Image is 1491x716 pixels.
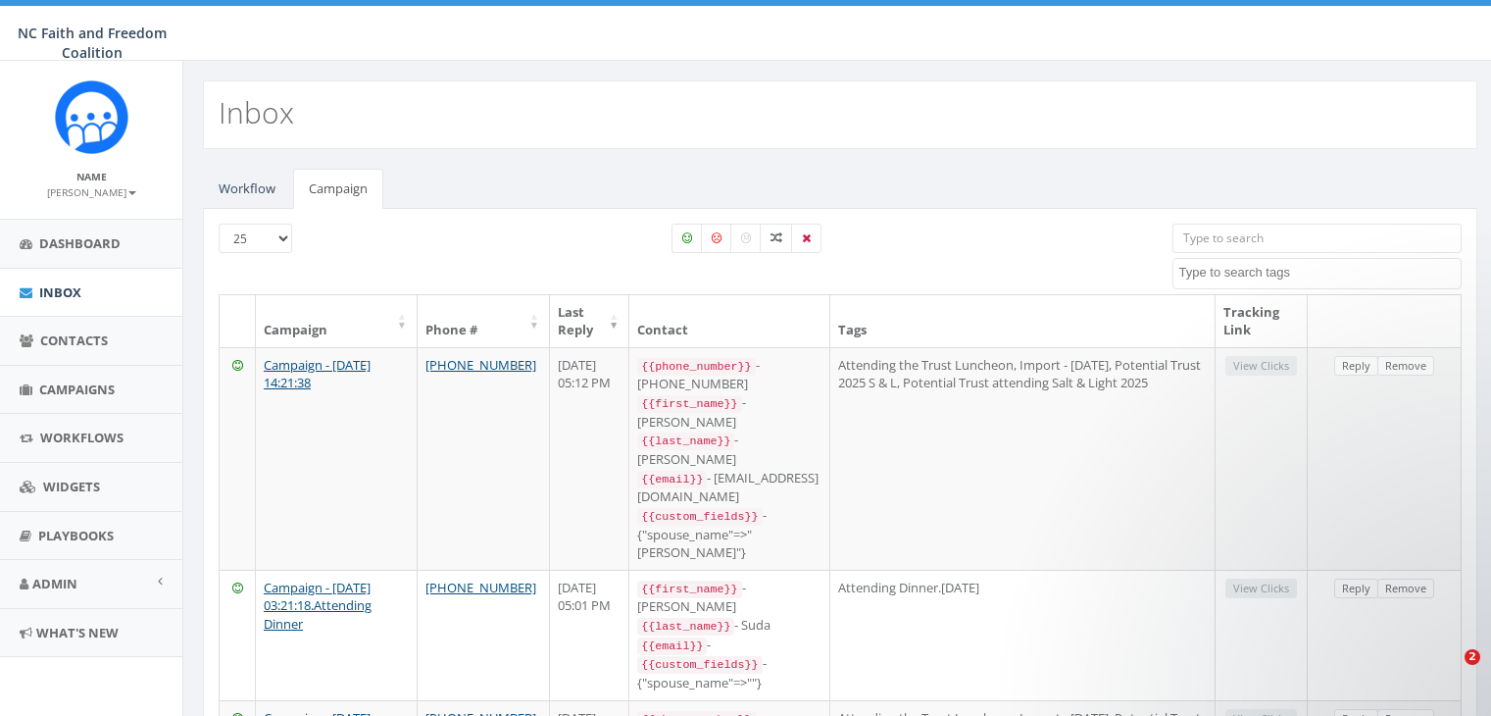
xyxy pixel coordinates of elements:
th: Tracking Link [1216,295,1308,347]
code: {{first_name}} [637,395,741,413]
th: Campaign: activate to sort column ascending [256,295,418,347]
a: Campaign - [DATE] 03:21:18.Attending Dinner [264,579,372,633]
div: - {"spouse_name"=>""} [637,654,821,691]
a: [PERSON_NAME] [47,182,136,200]
label: Removed [791,224,821,253]
img: Rally_Corp_Icon.png [55,80,128,154]
div: - {"spouse_name"=>"[PERSON_NAME]"} [637,506,821,562]
code: {{last_name}} [637,433,734,450]
a: Campaign [293,169,383,209]
div: - [PHONE_NUMBER] [637,356,821,393]
a: [PHONE_NUMBER] [425,579,536,596]
div: - [PERSON_NAME] [637,579,821,616]
label: Negative [701,224,732,253]
div: - [PERSON_NAME] [637,431,821,468]
a: Reply [1334,356,1378,377]
a: [PHONE_NUMBER] [425,356,536,374]
div: - Suda [637,616,821,636]
span: Playbooks [38,527,114,544]
td: [DATE] 05:01 PM [550,570,629,700]
textarea: Search [1178,264,1461,281]
span: Admin [32,575,77,592]
span: NC Faith and Freedom Coalition [18,24,167,62]
span: Widgets [43,478,100,495]
label: Mixed [760,224,793,253]
code: {{email}} [637,471,707,488]
small: [PERSON_NAME] [47,185,136,199]
th: Contact [629,295,830,347]
code: {{custom_fields}} [637,656,762,674]
td: Attending Dinner.[DATE] [830,570,1216,700]
th: Last Reply: activate to sort column ascending [550,295,629,347]
td: Attending the Trust Luncheon, Import - [DATE], Potential Trust 2025 S & L, Potential Trust attend... [830,347,1216,570]
div: - [637,636,821,655]
span: 2 [1465,649,1480,665]
code: {{phone_number}} [637,358,755,376]
input: Type to search [1172,224,1462,253]
label: Positive [671,224,703,253]
span: Contacts [40,332,108,349]
span: Inbox [39,283,81,301]
div: - [EMAIL_ADDRESS][DOMAIN_NAME] [637,469,821,506]
code: {{last_name}} [637,618,734,636]
iframe: Intercom live chat [1424,649,1471,696]
span: Campaigns [39,381,115,398]
code: {{first_name}} [637,581,741,598]
h2: Inbox [219,96,294,128]
th: Phone #: activate to sort column ascending [418,295,550,347]
td: [DATE] 05:12 PM [550,347,629,570]
label: Neutral [730,224,762,253]
a: Campaign - [DATE] 14:21:38 [264,356,371,392]
code: {{custom_fields}} [637,508,762,526]
a: Workflow [203,169,291,209]
th: Tags [830,295,1216,347]
a: Remove [1377,356,1434,377]
span: Workflows [40,429,124,446]
span: What's New [36,624,119,641]
small: Name [76,170,107,183]
div: - [PERSON_NAME] [637,393,821,431]
span: Dashboard [39,234,121,252]
code: {{email}} [637,638,707,655]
